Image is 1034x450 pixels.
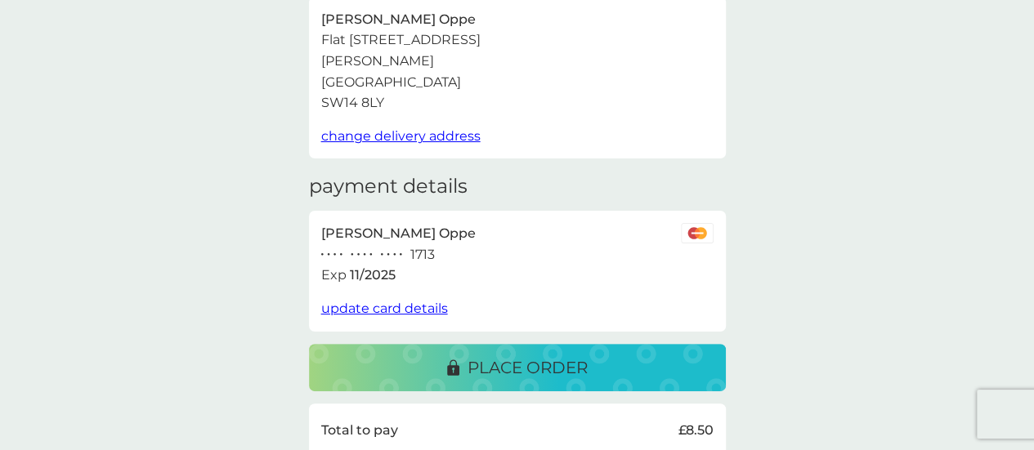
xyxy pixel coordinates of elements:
p: Flat [STREET_ADDRESS] [321,29,481,51]
p: [PERSON_NAME] Oppe [321,223,476,244]
p: SW14 8LY [321,92,384,114]
p: place order [468,354,588,381]
p: Total to pay [321,420,398,441]
button: place order [309,344,726,391]
p: ● [357,251,360,259]
p: 1713 [410,244,435,265]
p: ● [363,251,366,259]
span: change delivery address [321,128,481,144]
p: ● [387,251,390,259]
button: change delivery address [321,126,481,147]
p: ● [321,251,325,259]
p: 11 / 2025 [350,265,396,286]
p: ● [333,251,337,259]
button: update card details [321,298,448,319]
p: ● [351,251,354,259]
p: ● [393,251,396,259]
p: ● [327,251,330,259]
p: ● [339,251,342,259]
p: ● [381,251,384,259]
span: update card details [321,301,448,316]
p: ● [369,251,373,259]
p: £8.50 [678,420,714,441]
p: [GEOGRAPHIC_DATA] [321,72,461,93]
h3: payment details [309,175,468,198]
p: Exp [321,265,347,286]
p: ● [399,251,402,259]
p: [PERSON_NAME] Oppe [321,9,476,30]
p: [PERSON_NAME] [321,51,434,72]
